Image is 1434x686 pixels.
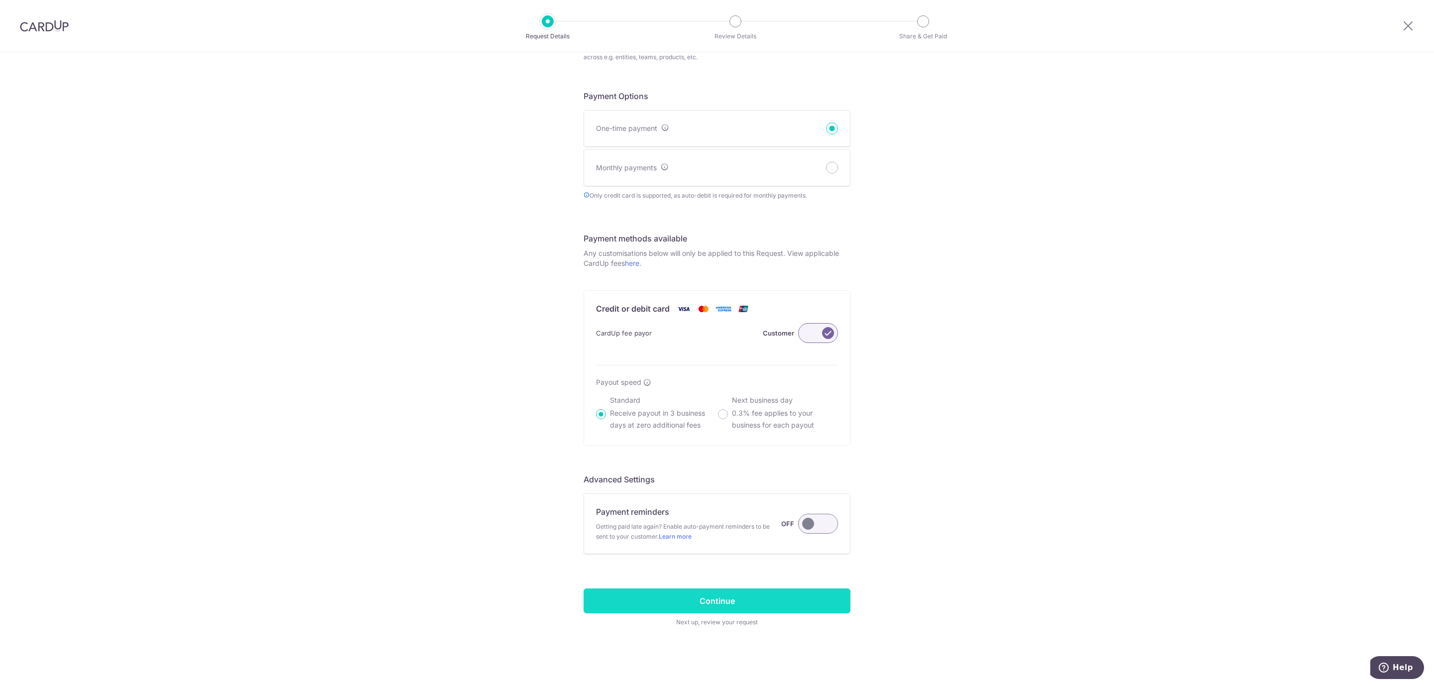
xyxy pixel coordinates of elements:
[1370,656,1424,681] iframe: Opens a widget where you can find more information
[511,31,585,41] p: Request Details
[20,20,69,32] img: CardUp
[699,31,772,41] p: Review Details
[714,303,733,315] img: American Express
[584,474,655,484] span: translation missing: en.company.payment_requests.form.header.labels.advanced_settings
[596,124,657,132] span: One-time payment
[694,303,714,315] img: Mastercard
[584,588,850,613] input: Continue
[584,42,850,62] span: This will be shown on your dashboard to help you differentiate and reconcile payments easier acro...
[584,191,850,201] span: Only credit card is supported, as auto-debit is required for monthly payments.
[584,248,850,268] p: Any customisations below will only be applied to this Request. View applicable CardUp fees .
[886,31,960,41] p: Share & Get Paid
[584,90,850,102] h5: Payment Options
[596,303,670,315] p: Credit or debit card
[732,395,838,405] p: Next business day
[596,506,669,518] p: Payment reminders
[596,522,781,542] span: Getting paid late again? Enable auto-payment reminders to be sent to your customer.
[610,407,716,431] p: Receive payout in 3 business days at zero additional fees
[596,327,652,339] span: CardUp fee payor
[625,259,639,267] a: here
[763,327,794,339] label: Customer
[596,506,838,542] div: Payment reminders Getting paid late again? Enable auto-payment reminders to be sent to your custo...
[584,232,850,244] h5: Payment methods available
[610,395,716,405] p: Standard
[659,533,692,540] a: Learn more
[781,518,794,530] label: OFF
[674,303,694,315] img: Visa
[584,617,850,627] span: Next up, review your request
[596,377,838,387] div: Payout speed
[732,407,838,431] p: 0.3% fee applies to your business for each payout
[596,163,657,172] span: Monthly payments
[733,303,753,315] img: Union Pay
